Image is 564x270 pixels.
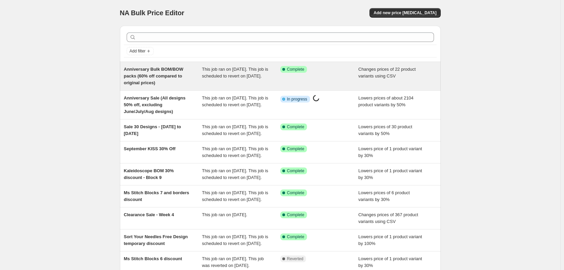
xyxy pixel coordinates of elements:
span: Lowers prices of 30 product variants by 50% [358,124,412,136]
span: This job ran on [DATE]. This job is scheduled to revert on [DATE]. [202,168,268,180]
span: In progress [287,96,307,102]
button: Add new price [MEDICAL_DATA] [369,8,440,18]
span: Add new price [MEDICAL_DATA] [374,10,436,16]
span: Lowers prices of 6 product variants by 30% [358,190,410,202]
span: Lowers price of 1 product variant by 30% [358,146,422,158]
span: September KISS 30% Off [124,146,176,151]
span: Lowers price of 1 product variant by 30% [358,168,422,180]
span: Sort Your Needles Free Design temporary discount [124,234,188,246]
span: Ms Stitch Blocks 6 discount [124,256,182,261]
span: Complete [287,146,304,152]
span: Ms Stitch Blocks 7 and borders discount [124,190,189,202]
span: Lowers price of 1 product variant by 100% [358,234,422,246]
span: This job ran on [DATE]. This job is scheduled to revert on [DATE]. [202,67,268,78]
span: This job ran on [DATE]. [202,212,247,217]
span: This job ran on [DATE]. This job was reverted on [DATE]. [202,256,264,268]
span: Complete [287,234,304,240]
span: Sale 30 Designs - [DATE] to [DATE] [124,124,181,136]
span: This job ran on [DATE]. This job is scheduled to revert on [DATE]. [202,146,268,158]
span: Anniversary Sale (All designs 50% off, excluding June/July/Aug designs) [124,95,186,114]
span: Complete [287,212,304,218]
span: Lowers price of 1 product variant by 30% [358,256,422,268]
span: Add filter [130,48,146,54]
span: Complete [287,124,304,130]
span: NA Bulk Price Editor [120,9,184,17]
span: This job ran on [DATE]. This job is scheduled to revert on [DATE]. [202,190,268,202]
span: This job ran on [DATE]. This job is scheduled to revert on [DATE]. [202,234,268,246]
span: Lowers prices of about 2104 product variants by 50% [358,95,413,107]
span: Complete [287,190,304,196]
span: Clearance Sale - Week 4 [124,212,174,217]
span: Changes prices of 367 product variants using CSV [358,212,418,224]
span: This job ran on [DATE]. This job is scheduled to revert on [DATE]. [202,124,268,136]
span: Changes prices of 22 product variants using CSV [358,67,416,78]
span: Complete [287,67,304,72]
button: Add filter [127,47,154,55]
span: Complete [287,168,304,174]
span: Kaleidoscope BOM 30% discount - Block 9 [124,168,174,180]
span: Anniversary Bulk BOM/BOW packs (60% off compared to original prices) [124,67,183,85]
span: Reverted [287,256,304,262]
span: This job ran on [DATE]. This job is scheduled to revert on [DATE]. [202,95,268,107]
